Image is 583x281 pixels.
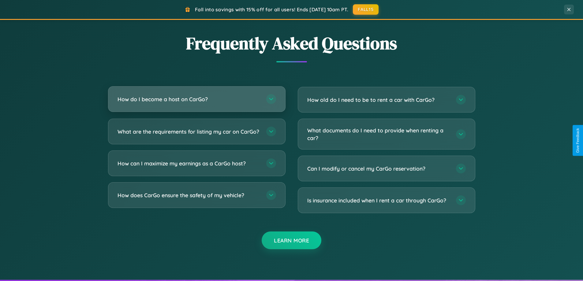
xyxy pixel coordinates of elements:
[576,128,580,153] div: Give Feedback
[353,4,379,15] button: FALL15
[118,191,260,199] h3: How does CarGo ensure the safety of my vehicle?
[262,231,321,249] button: Learn More
[108,31,475,55] h2: Frequently Asked Questions
[118,160,260,167] h3: How can I maximize my earnings as a CarGo host?
[118,95,260,103] h3: How do I become a host on CarGo?
[118,128,260,135] h3: What are the requirements for listing my car on CarGo?
[307,96,450,104] h3: How old do I need to be to rent a car with CarGo?
[307,127,450,142] h3: What documents do I need to provide when renting a car?
[307,197,450,204] h3: Is insurance included when I rent a car through CarGo?
[195,6,348,13] span: Fall into savings with 15% off for all users! Ends [DATE] 10am PT.
[307,165,450,172] h3: Can I modify or cancel my CarGo reservation?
